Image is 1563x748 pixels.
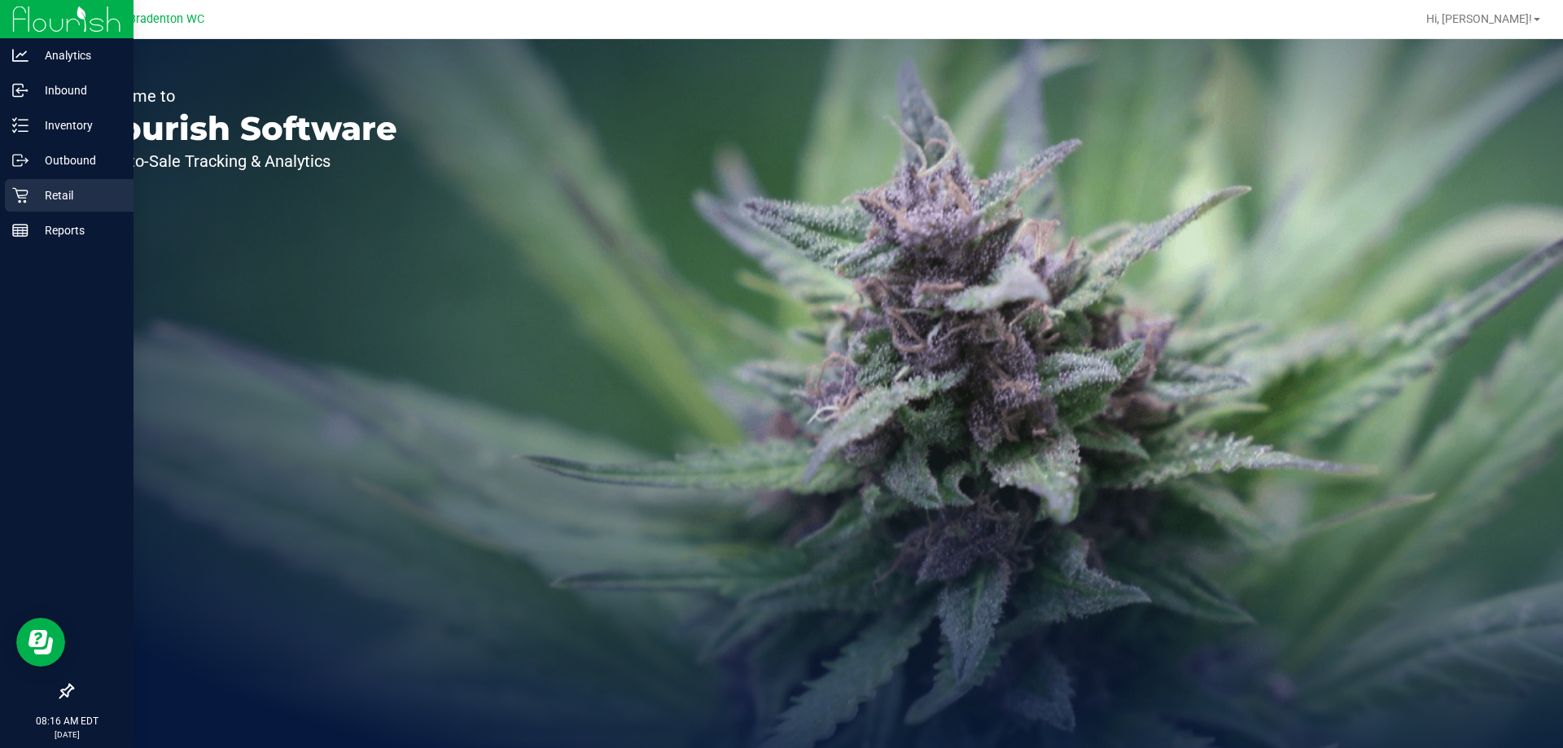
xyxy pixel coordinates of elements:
[12,187,28,203] inline-svg: Retail
[12,117,28,133] inline-svg: Inventory
[16,618,65,667] iframe: Resource center
[12,47,28,63] inline-svg: Analytics
[88,88,397,104] p: Welcome to
[28,116,126,135] p: Inventory
[28,81,126,100] p: Inbound
[28,46,126,65] p: Analytics
[12,222,28,238] inline-svg: Reports
[12,152,28,168] inline-svg: Outbound
[7,714,126,728] p: 08:16 AM EDT
[28,186,126,205] p: Retail
[1426,12,1532,25] span: Hi, [PERSON_NAME]!
[12,82,28,98] inline-svg: Inbound
[28,151,126,170] p: Outbound
[28,221,126,240] p: Reports
[88,153,397,169] p: Seed-to-Sale Tracking & Analytics
[129,12,204,26] span: Bradenton WC
[7,728,126,741] p: [DATE]
[88,112,397,145] p: Flourish Software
